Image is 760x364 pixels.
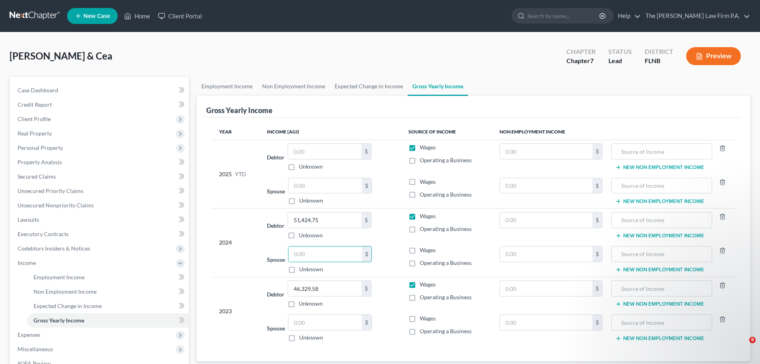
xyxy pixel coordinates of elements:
[420,157,472,163] span: Operating a Business
[592,281,602,296] div: $
[11,213,189,227] a: Lawsuits
[592,247,602,262] div: $
[11,97,189,112] a: Credit Report
[288,247,362,262] input: 0.00
[299,231,323,239] label: Unknown
[592,213,602,228] div: $
[500,213,593,228] input: 0.00
[267,221,284,230] label: Debtor
[267,324,285,332] label: Spouse
[18,187,83,194] span: Unsecured Priority Claims
[154,9,206,23] a: Client Portal
[18,245,90,252] span: Codebtors Insiders & Notices
[642,9,750,23] a: The [PERSON_NAME] Law Firm P.A.
[288,178,362,193] input: 0.00
[213,124,261,140] th: Year
[361,144,371,159] div: $
[18,101,52,108] span: Credit Report
[18,144,63,151] span: Personal Property
[616,213,707,228] input: Source of Income
[330,77,408,96] a: Expected Change in Income
[18,173,56,180] span: Secured Claims
[18,216,39,223] span: Lawsuits
[34,302,102,309] span: Expected Change in Income
[10,50,113,62] span: [PERSON_NAME] & Cea
[34,317,84,324] span: Gross Yearly Income
[257,77,330,96] a: Non Employment Income
[288,213,361,228] input: 0.00
[500,247,593,262] input: 0.00
[11,227,189,241] a: Executory Contracts
[267,153,284,161] label: Debtor
[197,77,257,96] a: Employment Income
[616,178,707,193] input: Source of Income
[18,331,40,338] span: Expenses
[18,231,69,237] span: Executory Contracts
[493,124,734,140] th: Non Employment Income
[749,337,756,343] span: 9
[592,178,602,193] div: $
[219,212,254,273] div: 2024
[500,144,593,159] input: 0.00
[11,155,189,169] a: Property Analysis
[592,144,602,159] div: $
[267,187,285,195] label: Spouse
[299,197,323,205] label: Unknown
[361,213,371,228] div: $
[590,57,594,64] span: 7
[615,233,704,239] button: New Non Employment Income
[402,124,493,140] th: Source of Income
[420,328,472,334] span: Operating a Business
[420,178,436,185] span: Wages
[235,170,246,178] span: YTD
[616,144,707,159] input: Source of Income
[567,56,596,66] div: Chapter
[27,284,189,299] a: Non Employment Income
[27,299,189,313] a: Expected Change in Income
[299,300,323,308] label: Unknown
[219,280,254,342] div: 2023
[11,198,189,213] a: Unsecured Nonpriority Claims
[527,8,600,23] input: Search by name...
[420,144,436,151] span: Wages
[686,47,741,65] button: Preview
[500,315,593,330] input: 0.00
[18,202,94,209] span: Unsecured Nonpriority Claims
[608,56,632,66] div: Lead
[615,164,704,171] button: New Non Employment Income
[83,13,110,19] span: New Case
[608,47,632,56] div: Status
[500,178,593,193] input: 0.00
[27,313,189,328] a: Gross Yearly Income
[18,159,62,165] span: Property Analysis
[420,259,472,266] span: Operating a Business
[420,213,436,219] span: Wages
[11,83,189,97] a: Case Dashboard
[420,225,472,232] span: Operating a Business
[733,337,752,356] iframe: Intercom live chat
[299,334,323,342] label: Unknown
[500,281,593,296] input: 0.00
[18,259,36,266] span: Income
[120,9,154,23] a: Home
[420,191,472,198] span: Operating a Business
[288,281,361,296] input: 0.00
[11,169,189,184] a: Secured Claims
[362,315,371,330] div: $
[34,274,85,280] span: Employment Income
[614,9,641,23] a: Help
[34,288,97,295] span: Non Employment Income
[645,47,673,56] div: District
[267,290,284,298] label: Debtor
[362,178,371,193] div: $
[267,255,285,264] label: Spouse
[18,115,51,122] span: Client Profile
[592,315,602,330] div: $
[27,270,189,284] a: Employment Income
[261,124,402,140] th: Income (AGI)
[288,315,362,330] input: 0.00
[18,346,53,352] span: Miscellaneous
[420,294,472,300] span: Operating a Business
[18,130,52,137] span: Real Property
[361,281,371,296] div: $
